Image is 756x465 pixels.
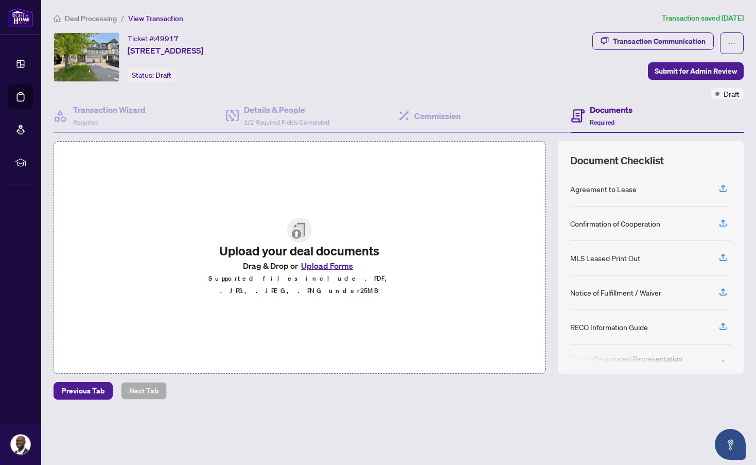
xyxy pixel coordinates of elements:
img: logo [8,8,33,27]
span: Submit for Admin Review [655,63,737,79]
h4: Transaction Wizard [73,104,146,116]
div: Notice of Fulfillment / Waiver [570,287,661,298]
span: [STREET_ADDRESS] [128,44,203,57]
span: File UploadUpload your deal documentsDrag & Drop orUpload FormsSupported files include .PDF, .JPG... [189,210,410,305]
h4: Documents [590,104,632,116]
span: Previous Tab [62,383,104,399]
div: Ticket #: [128,32,179,44]
div: Agreement to Lease [570,183,637,195]
div: Transaction Communication [613,33,706,49]
div: RECO Information Guide [570,321,648,333]
button: Upload Forms [298,259,356,272]
h4: Commission [414,110,461,122]
img: Profile Icon [11,435,30,454]
h4: Details & People [244,104,329,116]
span: Draft [155,71,171,80]
span: Required [590,118,614,126]
div: Status: [128,68,175,82]
span: ellipsis [728,40,735,47]
img: File Upload [287,218,312,243]
span: Deal Processing [65,14,117,23]
span: Document Checklist [570,153,664,168]
p: Supported files include .PDF, .JPG, .JPEG, .PNG under 25 MB [197,272,401,297]
button: Transaction Communication [592,32,714,50]
span: View Transaction [128,14,183,23]
button: Previous Tab [54,382,113,400]
span: Drag & Drop or [243,259,356,272]
span: Required [73,118,98,126]
div: Confirmation of Cooperation [570,218,660,229]
li: / [121,12,124,24]
img: IMG-X12191317_1.jpg [54,33,119,81]
button: Submit for Admin Review [648,62,744,80]
button: Open asap [715,429,746,460]
article: Transaction saved [DATE] [662,12,744,24]
span: 1/2 Required Fields Completed [244,118,329,126]
div: MLS Leased Print Out [570,252,640,264]
span: home [54,15,61,22]
span: 49917 [155,34,179,43]
h2: Upload your deal documents [197,243,401,259]
button: Next Tab [121,382,167,400]
span: Draft [724,88,740,99]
